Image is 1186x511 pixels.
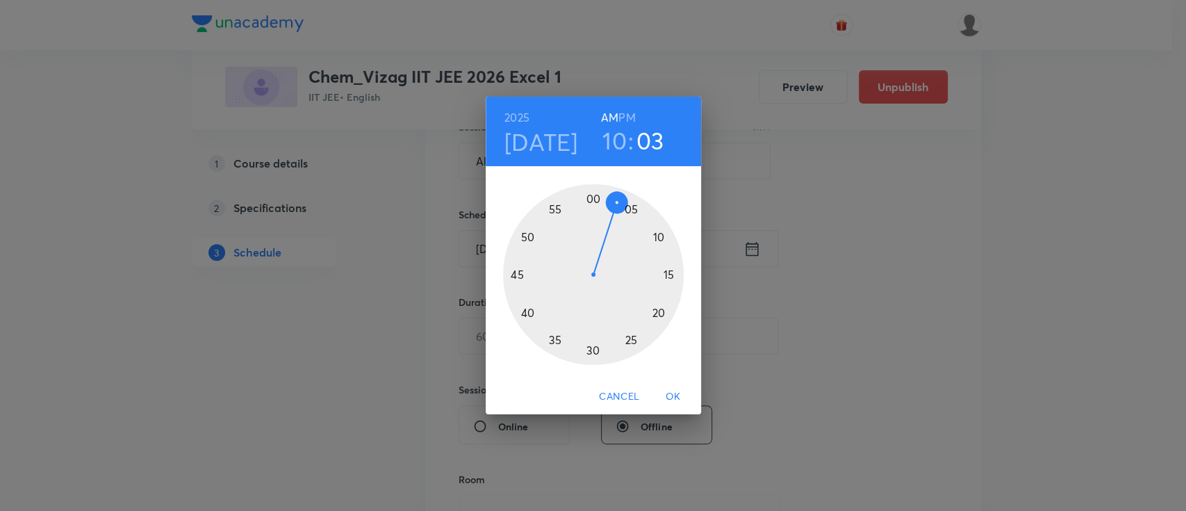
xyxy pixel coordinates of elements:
button: PM [618,108,635,127]
h3: : [628,126,634,155]
button: OK [651,384,695,409]
button: 03 [636,126,664,155]
button: Cancel [593,384,645,409]
span: OK [657,388,690,405]
button: 10 [602,126,627,155]
button: AM [601,108,618,127]
button: [DATE] [504,127,578,156]
button: 2025 [504,108,529,127]
span: Cancel [599,388,639,405]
